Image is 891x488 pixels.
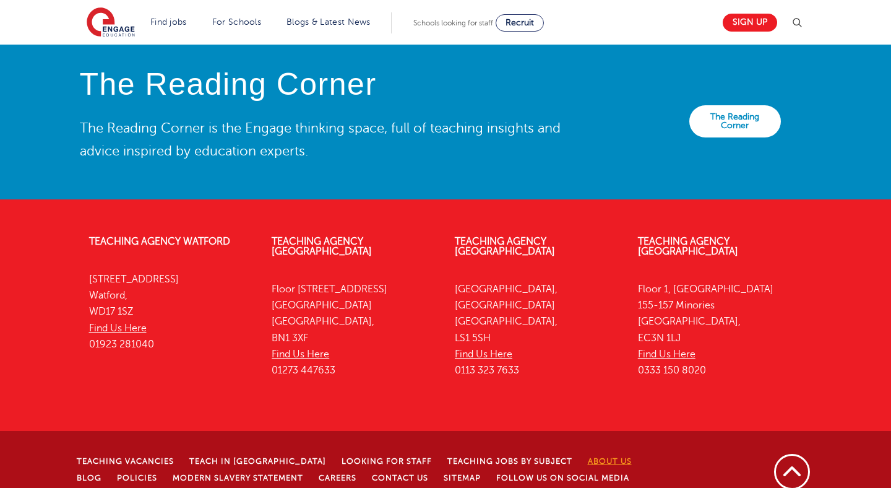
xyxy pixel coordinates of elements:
a: Find jobs [150,17,187,27]
p: The Reading Corner is the Engage thinking space, full of teaching insights and advice inspired by... [80,117,570,162]
a: Blogs & Latest News [286,17,371,27]
a: Blog [77,474,101,482]
a: Find Us Here [272,349,329,360]
a: The Reading Corner [689,105,780,137]
p: Floor [STREET_ADDRESS] [GEOGRAPHIC_DATA] [GEOGRAPHIC_DATA], BN1 3XF 01273 447633 [272,281,436,379]
a: Teaching Agency [GEOGRAPHIC_DATA] [272,236,372,257]
a: Sitemap [444,474,481,482]
a: Teaching jobs by subject [447,457,572,466]
a: Follow us on Social Media [496,474,629,482]
a: Careers [319,474,356,482]
a: Find Us Here [455,349,512,360]
a: Find Us Here [89,323,147,334]
h4: The Reading Corner [80,68,570,102]
a: Teach in [GEOGRAPHIC_DATA] [189,457,326,466]
a: Sign up [723,14,777,32]
a: Recruit [496,14,544,32]
p: Floor 1, [GEOGRAPHIC_DATA] 155-157 Minories [GEOGRAPHIC_DATA], EC3N 1LJ 0333 150 8020 [638,281,803,379]
a: Looking for staff [342,457,432,466]
span: Recruit [506,18,534,27]
p: [STREET_ADDRESS] Watford, WD17 1SZ 01923 281040 [89,271,254,352]
p: [GEOGRAPHIC_DATA], [GEOGRAPHIC_DATA] [GEOGRAPHIC_DATA], LS1 5SH 0113 323 7633 [455,281,619,379]
a: Teaching Agency [GEOGRAPHIC_DATA] [638,236,738,257]
img: Engage Education [87,7,135,38]
a: For Schools [212,17,261,27]
span: Schools looking for staff [413,19,493,27]
a: Teaching Agency [GEOGRAPHIC_DATA] [455,236,555,257]
a: Teaching Vacancies [77,457,174,466]
a: Policies [117,474,157,482]
a: Contact Us [372,474,428,482]
a: Find Us Here [638,349,695,360]
a: Modern Slavery Statement [173,474,303,482]
a: About Us [588,457,632,466]
a: Teaching Agency Watford [89,236,230,247]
